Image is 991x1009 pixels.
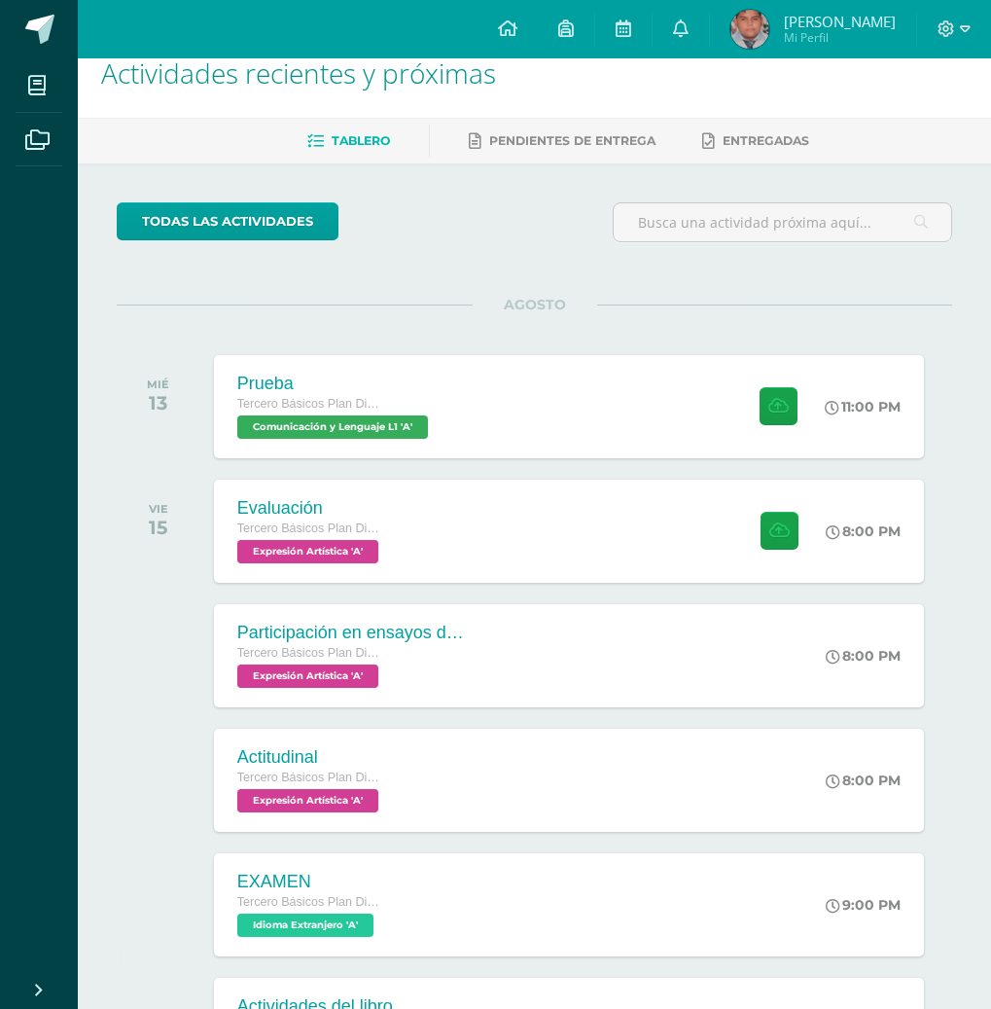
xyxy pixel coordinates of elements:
span: Tercero Básicos Plan Diario [237,895,383,909]
div: MIÉ [147,378,169,391]
a: Entregadas [702,126,809,157]
span: Expresión Artística 'A' [237,789,378,812]
span: Pendientes de entrega [489,133,655,148]
span: Expresión Artística 'A' [237,540,378,563]
span: [PERSON_NAME] [784,12,896,31]
a: Tablero [307,126,390,157]
div: Actitudinal [237,747,383,768]
span: Tercero Básicos Plan Diario [237,646,383,660]
img: 754a79e75c0bd8aaa40322c85fa4de6f.png [730,10,769,49]
span: Tablero [332,133,390,148]
div: VIE [149,502,168,516]
div: 15 [149,516,168,539]
input: Busca una actividad próxima aquí... [614,203,951,241]
div: 8:00 PM [826,772,901,789]
div: Prueba [237,374,433,394]
div: 11:00 PM [825,398,901,415]
div: 9:00 PM [826,896,901,914]
a: todas las Actividades [117,202,338,240]
span: Tercero Básicos Plan Diario [237,771,383,784]
span: AGOSTO [473,296,597,313]
div: Evaluación [237,498,383,519]
span: Tercero Básicos Plan Diario [237,397,383,411]
div: 8:00 PM [826,523,901,540]
span: Tercero Básicos Plan Diario [237,522,383,535]
span: Actividades recientes y próximas [101,54,496,91]
span: Entregadas [723,133,809,148]
span: Comunicación y Lenguaje L1 'A' [237,415,428,439]
span: Expresión Artística 'A' [237,665,378,688]
div: 13 [147,391,169,414]
div: Participación en ensayos de gimnasia [237,623,471,643]
div: 8:00 PM [826,647,901,665]
span: Idioma Extranjero 'A' [237,914,373,937]
a: Pendientes de entrega [469,126,655,157]
div: EXAMEN [237,872,383,892]
span: Mi Perfil [784,29,896,46]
